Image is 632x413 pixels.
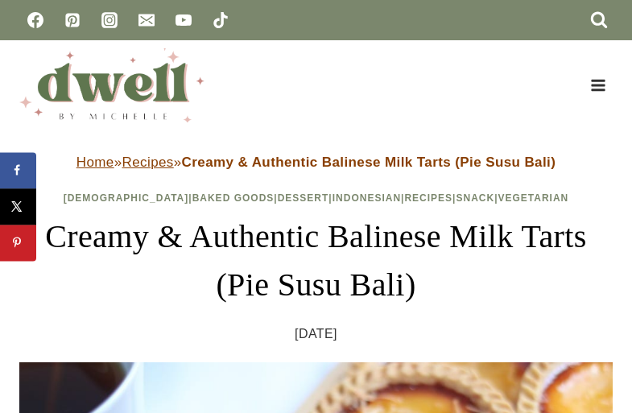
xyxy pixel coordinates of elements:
h1: Creamy & Authentic Balinese Milk Tarts (Pie Susu Bali) [19,213,613,309]
a: Recipes [404,192,452,204]
a: Snack [456,192,494,204]
time: [DATE] [295,322,337,346]
button: Open menu [583,72,613,97]
a: TikTok [204,4,237,36]
a: Dessert [278,192,329,204]
span: | | | | | | [64,192,569,204]
a: Pinterest [56,4,89,36]
a: Indonesian [333,192,401,204]
a: Baked Goods [192,192,275,204]
span: » » [76,155,556,170]
button: View Search Form [585,6,613,34]
a: Email [130,4,163,36]
img: DWELL by michelle [19,48,204,122]
a: Recipes [122,155,174,170]
a: Facebook [19,4,52,36]
a: YouTube [167,4,200,36]
a: Instagram [93,4,126,36]
strong: Creamy & Authentic Balinese Milk Tarts (Pie Susu Bali) [182,155,556,170]
a: [DEMOGRAPHIC_DATA] [64,192,189,204]
a: Home [76,155,114,170]
a: Vegetarian [498,192,569,204]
